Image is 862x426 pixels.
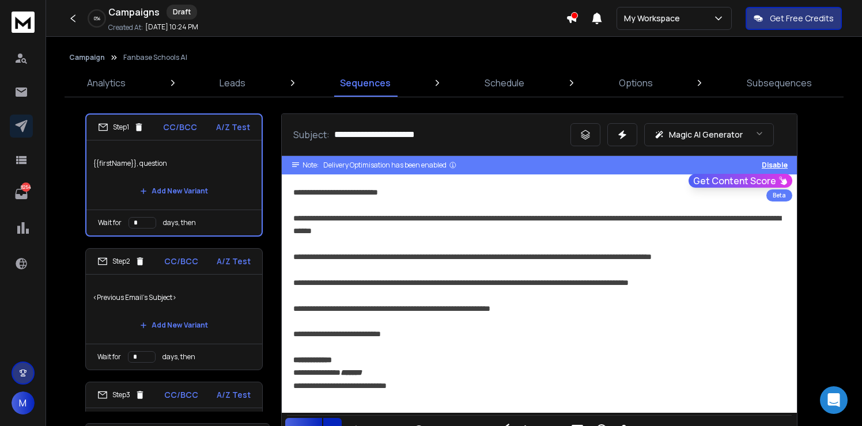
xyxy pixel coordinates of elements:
[217,389,251,401] p: A/Z Test
[669,129,743,140] p: Magic AI Generator
[164,256,198,267] p: CC/BCC
[216,121,250,133] p: A/Z Test
[12,391,35,414] button: M
[644,123,774,146] button: Magic AI Generator
[162,352,195,362] p: days, then
[303,161,319,170] span: Note:
[97,352,121,362] p: Wait for
[21,182,31,192] p: 8254
[163,121,197,133] p: CC/BCC
[108,23,143,32] p: Created At:
[87,76,126,90] p: Analytics
[624,13,685,24] p: My Workspace
[766,189,792,201] div: Beta
[746,7,842,30] button: Get Free Credits
[333,69,398,97] a: Sequences
[820,386,848,414] div: Open Intercom Messenger
[213,69,252,97] a: Leads
[131,180,217,203] button: Add New Variant
[145,22,198,32] p: [DATE] 10:24 PM
[485,76,524,90] p: Schedule
[123,53,187,62] p: Fanbase Schools AI
[164,389,198,401] p: CC/BCC
[478,69,531,97] a: Schedule
[619,76,653,90] p: Options
[12,12,35,33] img: logo
[747,76,812,90] p: Subsequences
[97,256,145,267] div: Step 2
[762,161,788,170] button: Disable
[98,218,122,227] p: Wait for
[220,76,245,90] p: Leads
[689,174,792,188] button: Get Content Score
[98,122,144,132] div: Step 1
[323,161,457,170] div: Delivery Optimisation has been enabled
[93,147,255,180] p: {{firstName}}, question
[85,248,263,370] li: Step2CC/BCCA/Z Test<Previous Email's Subject>Add New VariantWait fordays, then
[85,113,263,237] li: Step1CC/BCCA/Z Test{{firstName}}, questionAdd New VariantWait fordays, then
[93,282,255,314] p: <Previous Email's Subject>
[340,76,391,90] p: Sequences
[770,13,834,24] p: Get Free Credits
[612,69,660,97] a: Options
[217,256,251,267] p: A/Z Test
[740,69,819,97] a: Subsequences
[97,390,145,400] div: Step 3
[10,182,33,206] a: 8254
[167,5,197,20] div: Draft
[131,314,217,337] button: Add New Variant
[163,218,196,227] p: days, then
[94,15,100,22] p: 0 %
[69,53,105,62] button: Campaign
[80,69,133,97] a: Analytics
[293,128,330,142] p: Subject:
[108,5,160,19] h1: Campaigns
